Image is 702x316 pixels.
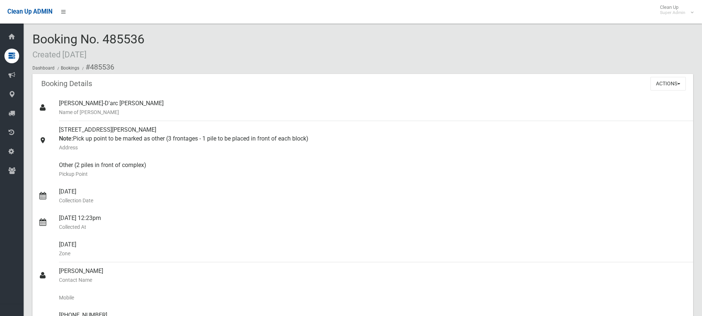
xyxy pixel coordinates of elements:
header: Booking Details [32,77,101,91]
small: Mobile [59,293,687,302]
div: Other (2 piles in front of complex) [59,156,687,183]
div: [DATE] [59,236,687,262]
small: Collection Date [59,196,687,205]
div: [DATE] 12:23pm [59,209,687,236]
a: Dashboard [32,65,55,71]
div: [DATE] [59,183,687,209]
small: Collected At [59,223,687,231]
span: Clean Up [656,4,693,15]
small: Name of [PERSON_NAME] [59,108,687,117]
small: Address [59,143,687,152]
div: [PERSON_NAME] [59,262,687,289]
strong: Note: [59,135,73,142]
li: #485536 [80,60,114,74]
button: Actions [650,77,686,90]
a: Bookings [61,65,79,71]
small: Pickup Point [59,170,687,178]
small: Contact Name [59,276,687,284]
small: Super Admin [660,10,685,15]
span: Booking No. 485536 [32,32,144,60]
small: Created [DATE] [32,50,87,59]
div: [STREET_ADDRESS][PERSON_NAME] Pick up point to be marked as other (3 frontages - 1 pile to be pla... [59,121,687,156]
small: Zone [59,249,687,258]
span: Clean Up ADMIN [7,8,52,15]
div: [PERSON_NAME]-D'arc [PERSON_NAME] [59,95,687,121]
